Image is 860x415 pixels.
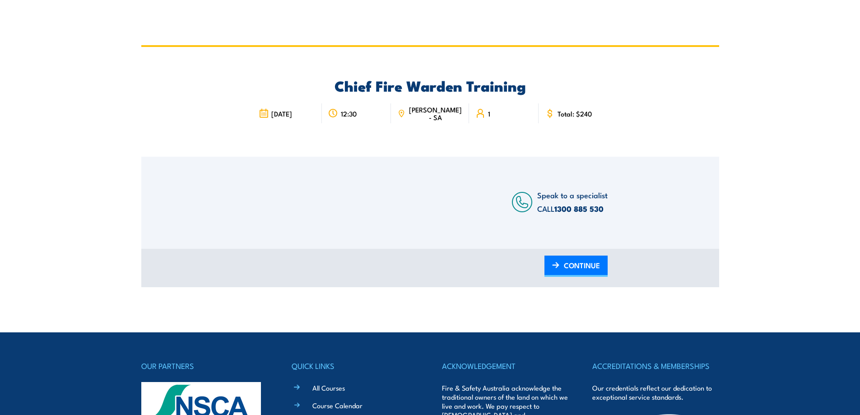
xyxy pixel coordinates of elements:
[558,110,592,117] span: Total: $240
[564,253,600,277] span: CONTINUE
[488,110,490,117] span: 1
[408,106,463,121] span: [PERSON_NAME] - SA
[537,189,608,214] span: Speak to a specialist CALL
[312,401,363,410] a: Course Calendar
[592,359,719,372] h4: ACCREDITATIONS & MEMBERSHIPS
[341,110,357,117] span: 12:30
[592,383,719,401] p: Our credentials reflect our dedication to exceptional service standards.
[442,359,568,372] h4: ACKNOWLEDGEMENT
[271,110,292,117] span: [DATE]
[544,256,608,277] a: CONTINUE
[312,383,345,392] a: All Courses
[252,79,608,92] h2: Chief Fire Warden Training
[292,359,418,372] h4: QUICK LINKS
[554,203,604,214] a: 1300 885 530
[141,359,268,372] h4: OUR PARTNERS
